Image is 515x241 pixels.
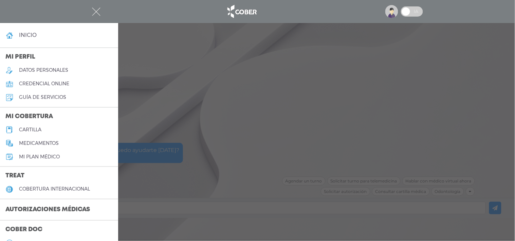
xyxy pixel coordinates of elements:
h5: cobertura internacional [19,186,90,192]
h5: credencial online [19,81,69,87]
h5: datos personales [19,67,68,73]
h5: medicamentos [19,140,59,146]
img: profile-placeholder.svg [385,5,398,18]
img: logo_cober_home-white.png [224,3,259,20]
img: Cober_menu-close-white.svg [92,7,100,16]
h5: guía de servicios [19,94,66,100]
h4: inicio [19,32,37,38]
h5: Mi plan médico [19,154,60,160]
h5: cartilla [19,127,41,133]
